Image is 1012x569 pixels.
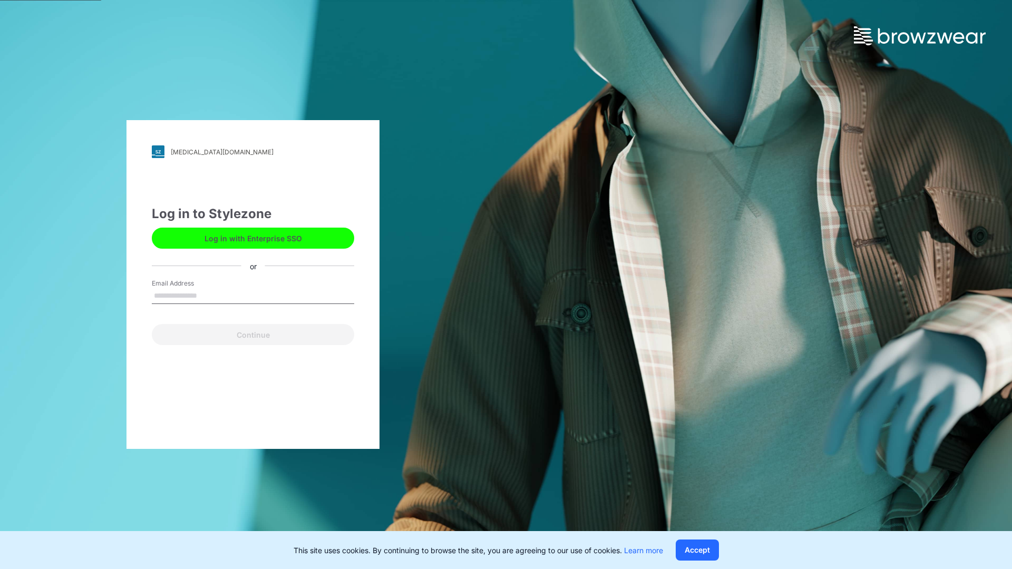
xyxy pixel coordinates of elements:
[171,148,274,156] div: [MEDICAL_DATA][DOMAIN_NAME]
[241,260,265,271] div: or
[854,26,986,45] img: browzwear-logo.73288ffb.svg
[152,204,354,223] div: Log in to Stylezone
[624,546,663,555] a: Learn more
[152,145,354,158] a: [MEDICAL_DATA][DOMAIN_NAME]
[294,545,663,556] p: This site uses cookies. By continuing to browse the site, you are agreeing to our use of cookies.
[152,228,354,249] button: Log in with Enterprise SSO
[152,145,164,158] img: svg+xml;base64,PHN2ZyB3aWR0aD0iMjgiIGhlaWdodD0iMjgiIHZpZXdCb3g9IjAgMCAyOCAyOCIgZmlsbD0ibm9uZSIgeG...
[152,279,226,288] label: Email Address
[676,539,719,561] button: Accept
